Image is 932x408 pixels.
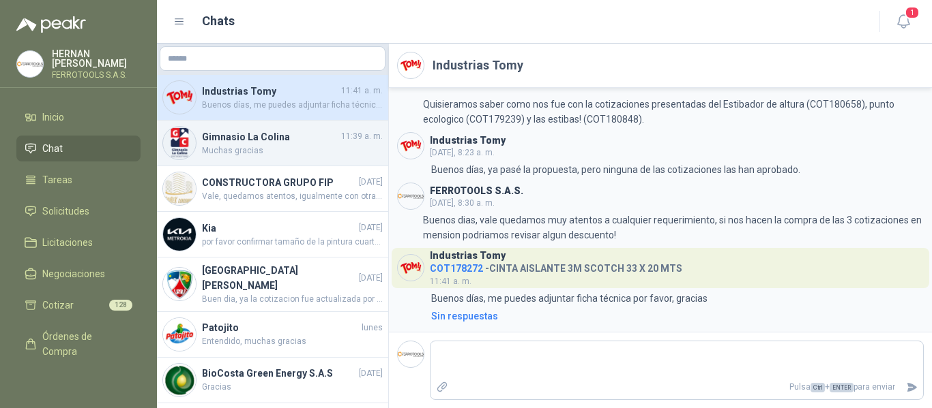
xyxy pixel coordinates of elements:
[202,84,338,99] h4: Industrias Tomy
[157,121,388,166] a: Company LogoGimnasio La Colina11:39 a. m.Muchas gracias
[16,16,86,33] img: Logo peakr
[163,268,196,300] img: Company Logo
[431,291,708,306] p: Buenos días, me puedes adjuntar ficha técnica por favor, gracias
[430,260,682,272] h4: - CINTA AISLANTE 3M SCOTCH 33 X 20 MTS
[16,167,141,193] a: Tareas
[811,383,825,392] span: Ctrl
[202,293,383,306] span: Buen dia, ya la cotizacion fue actualizada por el TV de 60 Pulgadas con la referencia solicitada.
[433,56,523,75] h2: Industrias Tomy
[398,255,424,281] img: Company Logo
[398,183,424,209] img: Company Logo
[157,75,388,121] a: Company LogoIndustrias Tomy11:41 a. m.Buenos días, me puedes adjuntar ficha técnica por favor, gr...
[359,272,383,285] span: [DATE]
[163,172,196,205] img: Company Logo
[163,318,196,351] img: Company Logo
[202,12,235,31] h1: Chats
[398,52,424,78] img: Company Logo
[157,257,388,312] a: Company Logo[GEOGRAPHIC_DATA][PERSON_NAME][DATE]Buen dia, ya la cotizacion fue actualizada por el...
[830,383,854,392] span: ENTER
[16,230,141,255] a: Licitaciones
[202,129,338,144] h4: Gimnasio La Colina
[431,162,800,177] p: Buenos días, ya pasé la propuesta, pero ninguna de las cotizaciones las han aprobado.
[157,166,388,212] a: Company LogoCONSTRUCTORA GRUPO FIP[DATE]Vale, quedamos atentos, igualmente con otras solicitudes ...
[398,341,424,367] img: Company Logo
[16,370,141,396] a: Remisiones
[430,198,495,208] span: [DATE], 8:30 a. m.
[52,49,141,68] p: HERNAN [PERSON_NAME]
[431,309,498,324] div: Sin respuestas
[430,137,506,144] h3: Industrias Tomy
[428,309,924,324] a: Sin respuestas
[901,375,923,399] button: Enviar
[16,136,141,161] a: Chat
[202,381,383,394] span: Gracias
[398,133,424,159] img: Company Logo
[163,364,196,396] img: Company Logo
[163,127,196,159] img: Company Logo
[202,99,383,112] span: Buenos días, me puedes adjuntar ficha técnica por favor, gracias
[202,335,383,348] span: Entendido, muchas gracias
[52,71,141,79] p: FERROTOOLS S.A.S.
[430,263,483,274] span: COT178272
[109,300,132,311] span: 128
[42,172,72,187] span: Tareas
[202,320,359,335] h4: Patojito
[42,266,105,281] span: Negociaciones
[16,198,141,224] a: Solicitudes
[16,324,141,364] a: Órdenes de Compra
[16,261,141,287] a: Negociaciones
[341,84,383,97] span: 11:41 a. m.
[157,358,388,403] a: Company LogoBioCosta Green Energy S.A.S[DATE]Gracias
[359,367,383,380] span: [DATE]
[42,298,74,313] span: Cotizar
[42,110,64,125] span: Inicio
[42,204,89,219] span: Solicitudes
[431,375,454,399] label: Adjuntar archivos
[42,141,63,156] span: Chat
[430,187,523,195] h3: FERROTOOLS S.A.S.
[42,329,128,359] span: Órdenes de Compra
[423,213,924,242] p: Buenos dias, vale quedamos muy atentos a cualquier requerimiento, si nos hacen la compra de las 3...
[157,212,388,257] a: Company LogoKia[DATE]por favor confirmar tamaño de la pintura cuartos o galon
[905,6,920,19] span: 1
[202,366,356,381] h4: BioCosta Green Energy S.A.S
[16,292,141,318] a: Cotizar128
[202,236,383,249] span: por favor confirmar tamaño de la pintura cuartos o galon
[423,67,924,127] p: Buenos dias apreciados; Quisieramos saber como nos fue con la cotizaciones presentadas del Estiba...
[42,235,93,250] span: Licitaciones
[157,312,388,358] a: Company LogoPatojitolunesEntendido, muchas gracias
[202,175,356,190] h4: CONSTRUCTORA GRUPO FIP
[362,321,383,334] span: lunes
[341,130,383,143] span: 11:39 a. m.
[454,375,901,399] p: Pulsa + para enviar
[430,277,471,286] span: 11:41 a. m.
[202,221,356,236] h4: Kia
[359,176,383,189] span: [DATE]
[202,144,383,157] span: Muchas gracias
[202,263,356,293] h4: [GEOGRAPHIC_DATA][PERSON_NAME]
[430,252,506,260] h3: Industrias Tomy
[17,51,43,77] img: Company Logo
[163,81,196,114] img: Company Logo
[359,221,383,234] span: [DATE]
[430,148,495,157] span: [DATE], 8:23 a. m.
[891,10,916,34] button: 1
[202,190,383,203] span: Vale, quedamos atentos, igualmente con otras solicitudes que realizamos a la marca logramos bloqu...
[16,104,141,130] a: Inicio
[163,218,196,251] img: Company Logo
